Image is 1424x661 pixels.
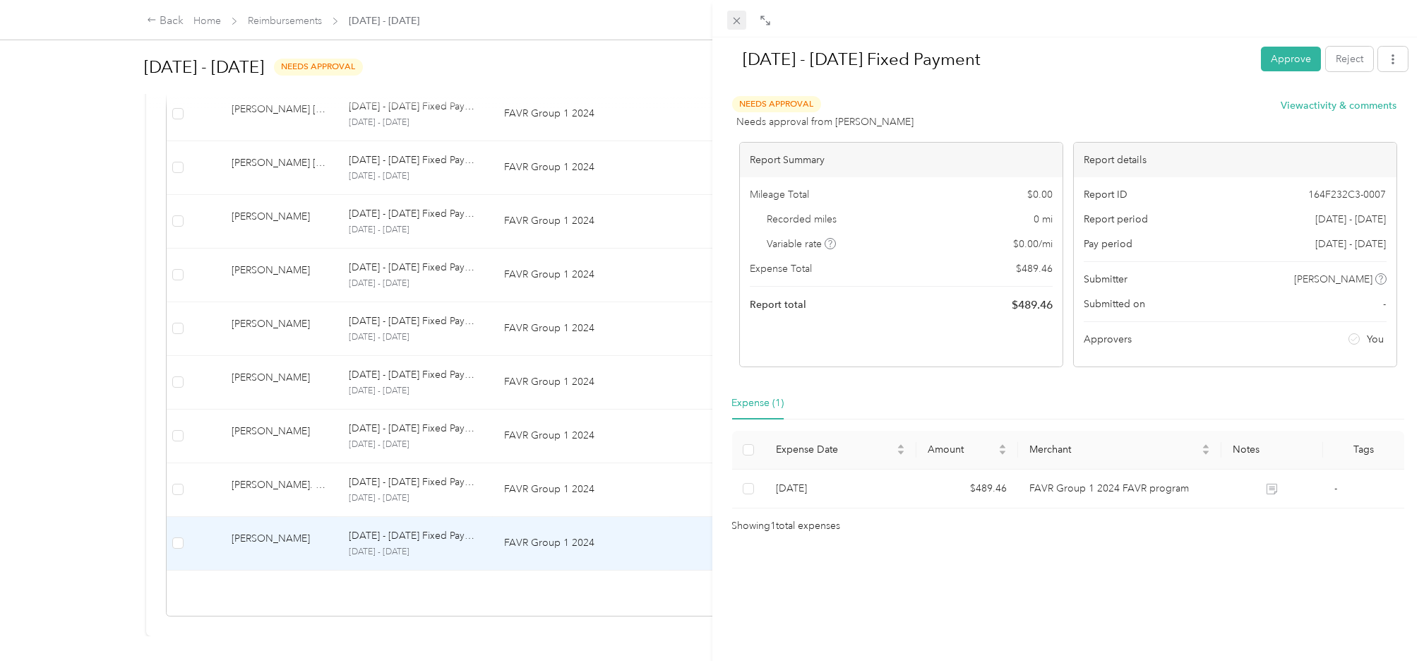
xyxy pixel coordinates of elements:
span: caret-down [998,448,1007,457]
span: Report period [1084,212,1148,227]
span: Submitter [1084,272,1127,287]
span: $ 0.00 [1027,187,1053,202]
h1: Aug 1 - 31, 2025 Fixed Payment [729,42,1252,76]
div: Report Summary [740,143,1063,177]
span: Report ID [1084,187,1127,202]
span: Amount [928,443,995,455]
span: [PERSON_NAME] [1294,272,1372,287]
span: $ 489.46 [1012,297,1053,314]
th: Expense Date [765,431,917,470]
span: Needs Approval [732,96,821,112]
th: Amount [916,431,1018,470]
td: 2025-08-29 [765,470,917,508]
span: - [1384,297,1387,311]
td: - [1323,470,1404,508]
span: Expense Total [750,261,812,276]
span: You [1367,332,1384,347]
button: Reject [1326,47,1373,71]
span: [DATE] - [DATE] [1316,237,1387,251]
span: 164F232C3-0007 [1309,187,1387,202]
th: Merchant [1018,431,1221,470]
span: Submitted on [1084,297,1145,311]
span: Needs approval from [PERSON_NAME] [737,114,914,129]
span: Report total [750,297,806,312]
span: Approvers [1084,332,1132,347]
td: FAVR Group 1 2024 FAVR program [1018,470,1221,508]
span: 0 mi [1034,212,1053,227]
span: caret-up [998,442,1007,451]
span: caret-up [1202,442,1210,451]
span: Merchant [1029,443,1199,455]
div: Tags [1334,443,1393,455]
span: - [1334,482,1337,494]
span: $ 489.46 [1016,261,1053,276]
div: Expense (1) [732,395,784,411]
iframe: Everlance-gr Chat Button Frame [1345,582,1424,661]
span: Pay period [1084,237,1132,251]
button: Viewactivity & comments [1281,98,1397,113]
span: caret-up [897,442,905,451]
span: Showing 1 total expenses [732,518,841,534]
span: Variable rate [767,237,837,251]
th: Notes [1221,431,1323,470]
span: Expense Date [776,443,895,455]
td: $489.46 [916,470,1018,508]
span: Recorded miles [767,212,837,227]
span: $ 0.00 / mi [1013,237,1053,251]
div: Report details [1074,143,1396,177]
span: caret-down [1202,448,1210,457]
span: caret-down [897,448,905,457]
button: Approve [1261,47,1321,71]
span: Mileage Total [750,187,809,202]
span: [DATE] - [DATE] [1316,212,1387,227]
th: Tags [1323,431,1404,470]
